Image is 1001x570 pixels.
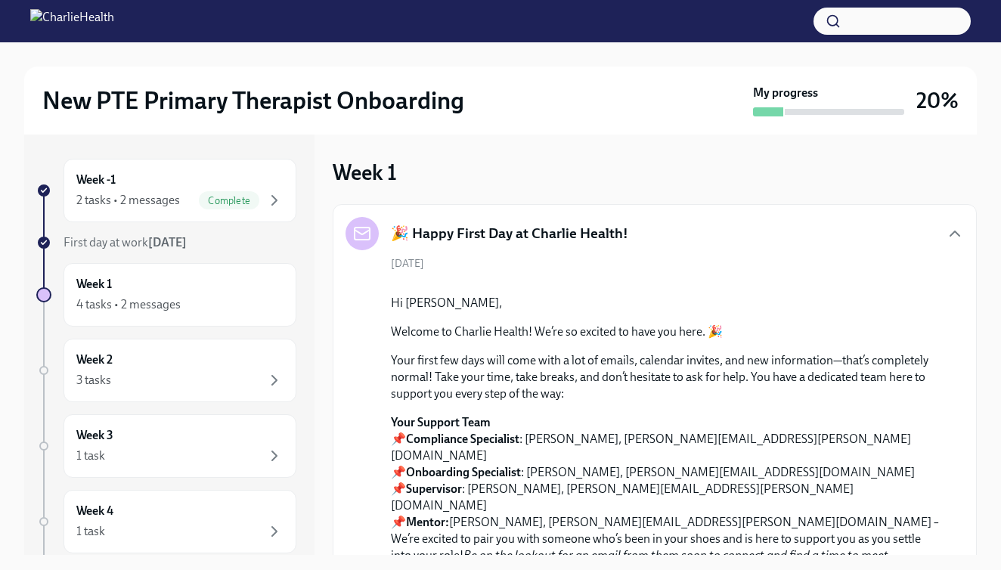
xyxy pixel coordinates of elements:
[36,234,296,251] a: First day at work[DATE]
[76,523,105,540] div: 1 task
[36,263,296,327] a: Week 14 tasks • 2 messages
[916,87,959,114] h3: 20%
[406,432,519,446] strong: Compliance Specialist
[391,324,940,340] p: Welcome to Charlie Health! We’re so excited to have you here. 🎉
[463,548,891,562] em: Be on the lookout for an email from them soon to connect and find a time to meet.
[76,296,181,313] div: 4 tasks • 2 messages
[76,172,116,188] h6: Week -1
[391,414,940,564] p: 📌 : [PERSON_NAME], [PERSON_NAME][EMAIL_ADDRESS][PERSON_NAME][DOMAIN_NAME] 📌 : [PERSON_NAME], [PER...
[42,85,464,116] h2: New PTE Primary Therapist Onboarding
[30,9,114,33] img: CharlieHealth
[391,256,424,271] span: [DATE]
[391,415,491,429] strong: Your Support Team
[333,159,397,186] h3: Week 1
[76,503,113,519] h6: Week 4
[36,159,296,222] a: Week -12 tasks • 2 messagesComplete
[76,427,113,444] h6: Week 3
[406,515,449,529] strong: Mentor:
[406,482,462,496] strong: Supervisor
[76,276,112,293] h6: Week 1
[76,192,180,209] div: 2 tasks • 2 messages
[76,372,111,389] div: 3 tasks
[199,195,259,206] span: Complete
[391,224,628,243] h5: 🎉 Happy First Day at Charlie Health!
[36,339,296,402] a: Week 23 tasks
[753,85,818,101] strong: My progress
[64,235,187,249] span: First day at work
[76,352,113,368] h6: Week 2
[406,465,521,479] strong: Onboarding Specialist
[391,352,940,402] p: Your first few days will come with a lot of emails, calendar invites, and new information—that’s ...
[36,414,296,478] a: Week 31 task
[148,235,187,249] strong: [DATE]
[76,448,105,464] div: 1 task
[391,295,940,311] p: Hi [PERSON_NAME],
[36,490,296,553] a: Week 41 task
